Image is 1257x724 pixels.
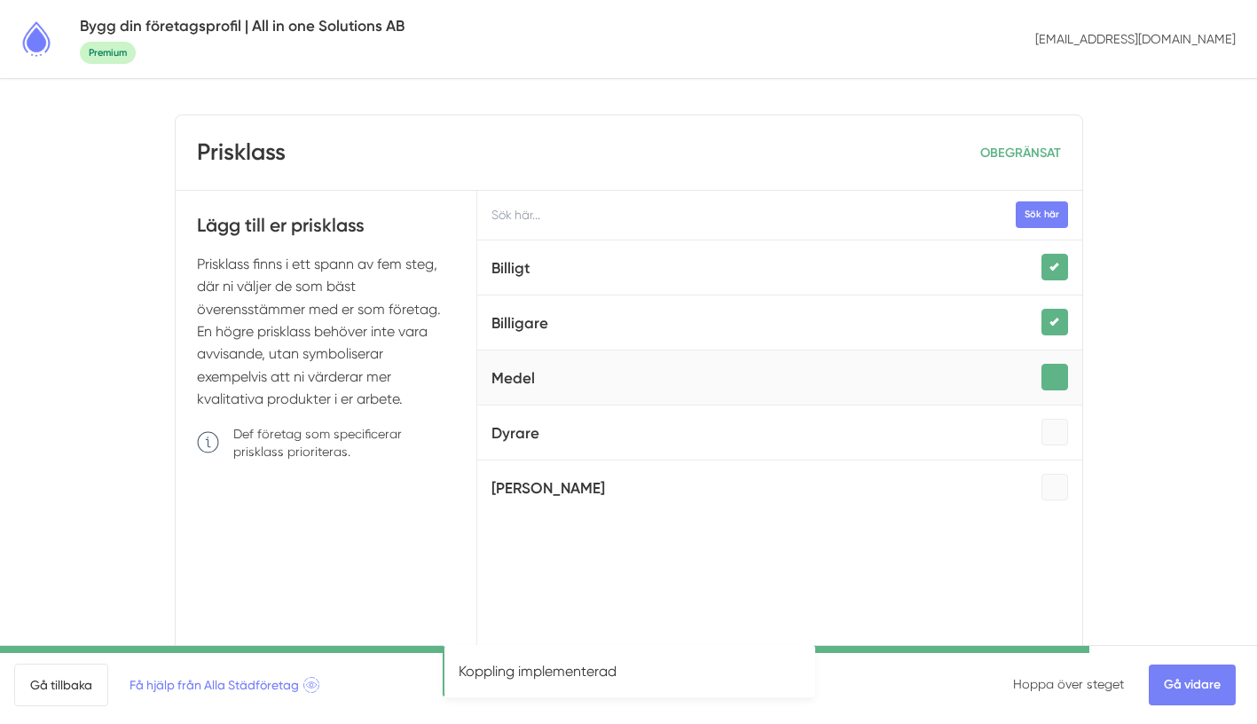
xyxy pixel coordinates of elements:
[1028,23,1243,55] p: [EMAIL_ADDRESS][DOMAIN_NAME]
[1149,665,1236,705] a: Gå vidare
[14,17,59,61] img: Alla Städföretag
[491,366,535,390] h5: Medel
[14,664,108,706] a: Gå tillbaka
[80,14,405,38] h5: Bygg din företagsprofil | All in one Solutions AB
[80,42,136,64] span: Premium
[197,253,456,411] p: Prisklass finns i ett spann av fem steg, där ni väljer de som bäst överensstämmer med er som före...
[233,425,456,460] p: Def företag som specificerar prisklass prioriteras.
[491,476,605,500] h5: [PERSON_NAME]
[1016,201,1068,227] button: Sök här
[980,145,1061,161] span: OBEGRÄNSAT
[477,191,1081,240] input: Sök här...
[197,212,456,252] h4: Lägg till er prisklass
[491,256,530,280] h5: Billigt
[130,675,319,695] span: Få hjälp från Alla Städföretag
[491,421,539,445] h5: Dyrare
[459,661,799,681] p: Koppling implementerad
[491,311,548,335] h5: Billigare
[197,137,286,169] h3: Prisklass
[1013,677,1124,691] a: Hoppa över steget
